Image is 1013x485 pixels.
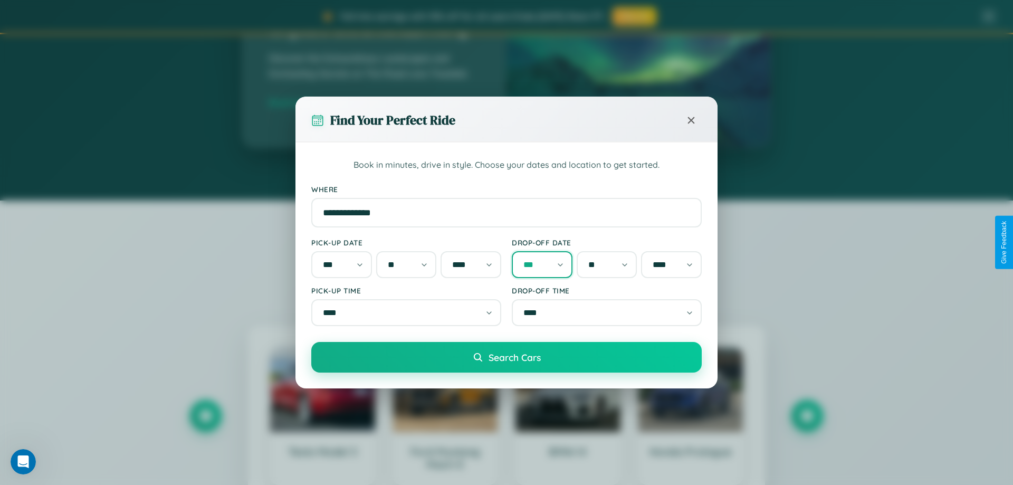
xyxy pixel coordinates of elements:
span: Search Cars [489,351,541,363]
label: Drop-off Time [512,286,702,295]
label: Drop-off Date [512,238,702,247]
label: Pick-up Date [311,238,501,247]
label: Where [311,185,702,194]
h3: Find Your Perfect Ride [330,111,455,129]
p: Book in minutes, drive in style. Choose your dates and location to get started. [311,158,702,172]
label: Pick-up Time [311,286,501,295]
button: Search Cars [311,342,702,373]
